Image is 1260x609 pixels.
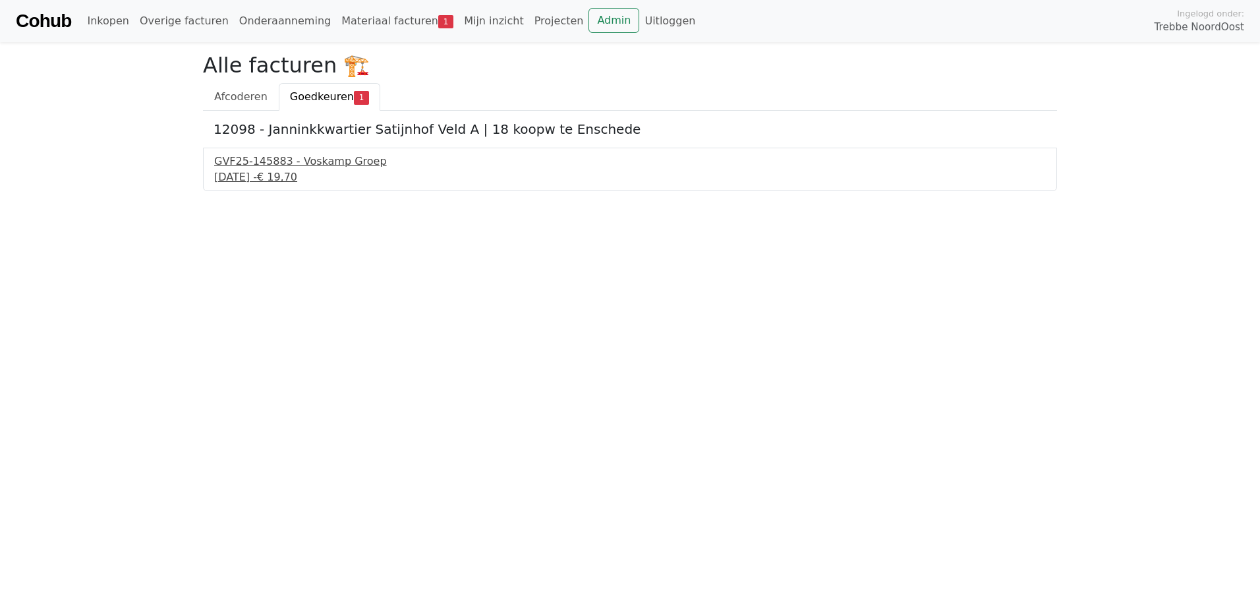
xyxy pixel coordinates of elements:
[639,8,701,34] a: Uitloggen
[279,83,380,111] a: Goedkeuren1
[134,8,234,34] a: Overige facturen
[214,90,268,103] span: Afcoderen
[1177,7,1244,20] span: Ingelogd onder:
[214,154,1046,185] a: GVF25-145883 - Voskamp Groep[DATE] -€ 19,70
[203,53,1057,78] h2: Alle facturen 🏗️
[214,121,1046,137] h5: 12098 - Janninkkwartier Satijnhof Veld A | 18 koopw te Enschede
[214,169,1046,185] div: [DATE] -
[16,5,71,37] a: Cohub
[459,8,529,34] a: Mijn inzicht
[336,8,459,34] a: Materiaal facturen1
[214,154,1046,169] div: GVF25-145883 - Voskamp Groep
[1155,20,1244,35] span: Trebbe NoordOost
[290,90,354,103] span: Goedkeuren
[82,8,134,34] a: Inkopen
[354,91,369,104] span: 1
[438,15,453,28] span: 1
[257,171,297,183] span: € 19,70
[234,8,336,34] a: Onderaanneming
[588,8,639,33] a: Admin
[203,83,279,111] a: Afcoderen
[529,8,589,34] a: Projecten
